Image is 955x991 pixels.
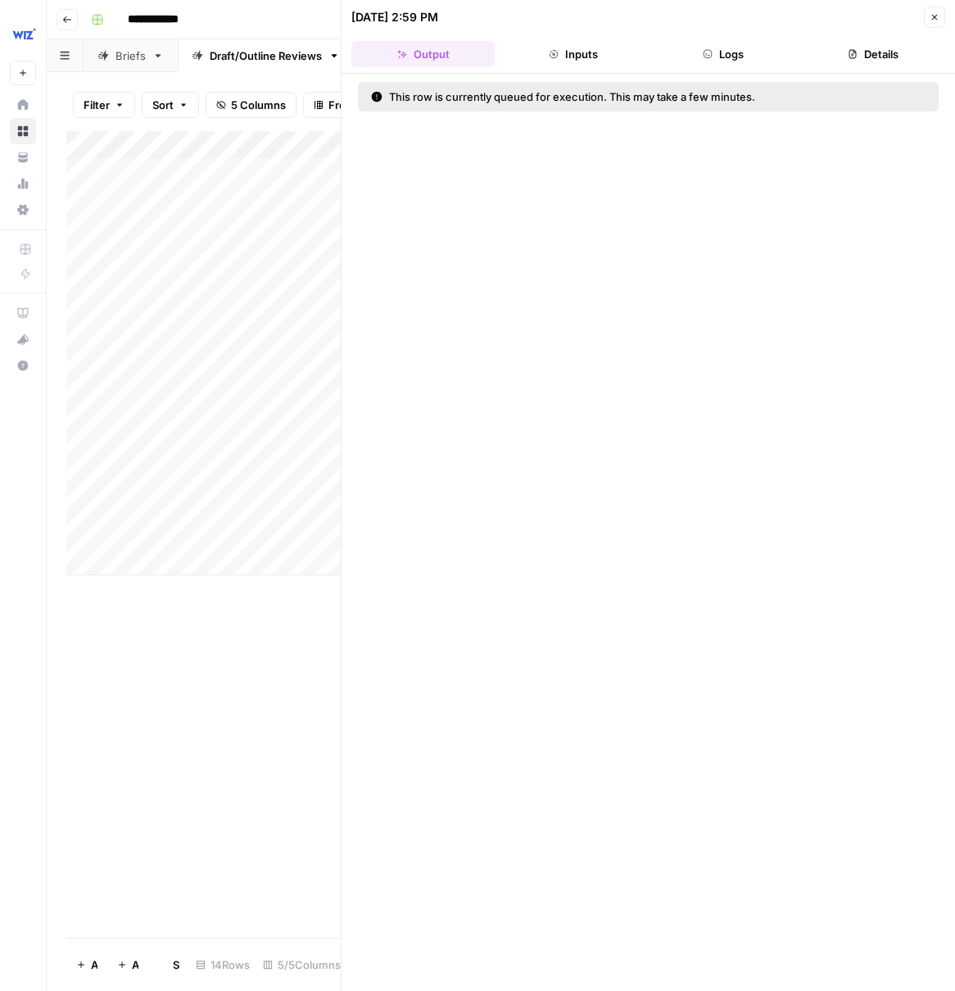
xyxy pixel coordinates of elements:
[11,327,35,352] div: What's new?
[303,92,423,118] button: Freeze Columns
[206,92,296,118] button: 5 Columns
[10,197,36,223] a: Settings
[10,326,36,352] button: What's new?
[91,957,97,973] span: Add Row
[66,952,107,978] button: Add Row
[189,952,256,978] div: 14 Rows
[152,97,174,113] span: Sort
[84,39,178,72] a: Briefs
[142,92,199,118] button: Sort
[501,41,645,67] button: Inputs
[652,41,795,67] button: Logs
[10,92,36,118] a: Home
[73,92,135,118] button: Filter
[210,48,322,64] div: Draft/Outline Reviews
[10,300,36,326] a: AirOps Academy
[10,352,36,379] button: Help + Support
[115,48,146,64] div: Briefs
[107,952,148,978] button: Add 10 Rows
[132,957,138,973] span: Add 10 Rows
[10,170,36,197] a: Usage
[328,97,413,113] span: Freeze Columns
[10,144,36,170] a: Your Data
[802,41,945,67] button: Details
[173,957,179,973] span: Stop Runs
[148,952,189,978] button: Stop Runs
[10,19,39,48] img: Wiz Logo
[351,9,438,25] div: [DATE] 2:59 PM
[10,13,36,54] button: Workspace: Wiz
[351,41,495,67] button: Output
[10,118,36,144] a: Browse
[231,97,286,113] span: 5 Columns
[178,39,354,72] a: Draft/Outline Reviews
[256,952,347,978] div: 5/5 Columns
[84,97,110,113] span: Filter
[371,89,840,105] div: This row is currently queued for execution. This may take a few minutes.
